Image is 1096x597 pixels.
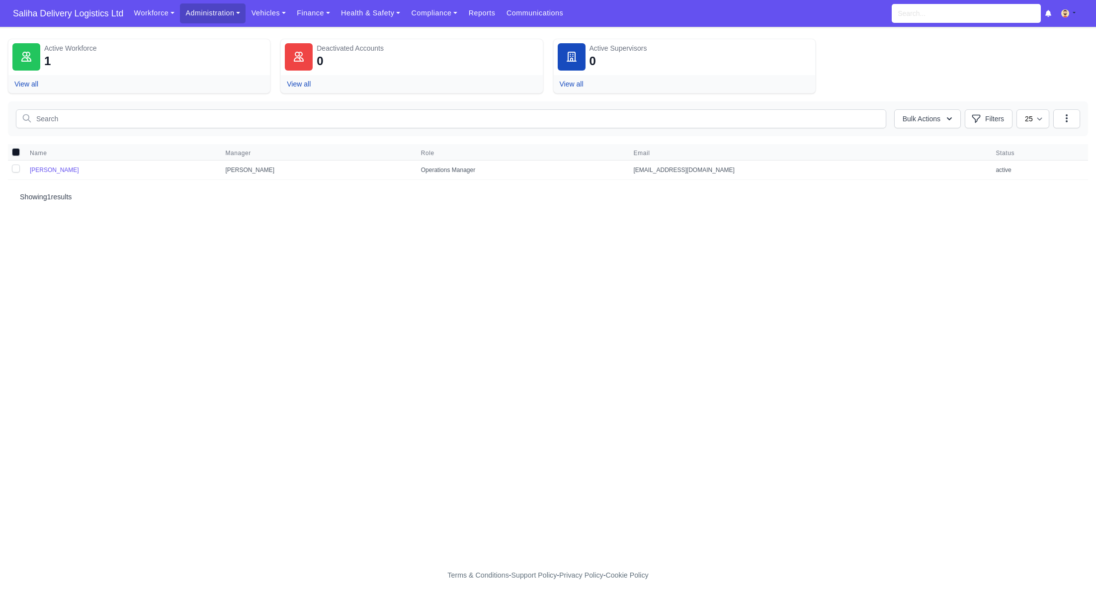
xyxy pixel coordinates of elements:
td: [EMAIL_ADDRESS][DOMAIN_NAME] [627,161,990,180]
div: Active Workforce [44,43,266,53]
a: Support Policy [511,571,557,579]
a: Administration [180,3,246,23]
div: 0 [317,53,323,69]
div: Active Supervisors [590,43,811,53]
button: Filters [965,109,1012,128]
a: Terms & Conditions [447,571,508,579]
a: Health & Safety [336,3,406,23]
span: Name [30,149,47,157]
div: 0 [590,53,596,69]
span: Status [996,149,1082,157]
input: Search... [892,4,1041,23]
p: Showing results [20,192,1076,202]
a: Workforce [128,3,180,23]
div: Deactivated Accounts [317,43,538,53]
a: Vehicles [246,3,291,23]
span: Manager [225,149,251,157]
a: View all [287,80,311,88]
input: Search [16,109,886,128]
a: Saliha Delivery Logistics Ltd [8,4,128,23]
a: Reports [463,3,501,23]
td: [PERSON_NAME] [219,161,415,180]
a: View all [14,80,38,88]
span: 1 [47,193,51,201]
td: Operations Manager [415,161,628,180]
span: Email [633,149,984,157]
a: Communications [501,3,569,23]
a: Compliance [406,3,463,23]
a: Cookie Policy [605,571,648,579]
button: Manager [225,149,259,157]
button: Bulk Actions [894,109,961,128]
a: [PERSON_NAME] [30,167,79,173]
a: View all [560,80,584,88]
div: - - - [265,570,832,581]
td: active [990,161,1088,180]
div: 1 [44,53,51,69]
span: Saliha Delivery Logistics Ltd [8,3,128,23]
a: Privacy Policy [559,571,603,579]
span: Role [421,149,434,157]
a: Finance [291,3,336,23]
button: Role [421,149,442,157]
button: Name [30,149,55,157]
